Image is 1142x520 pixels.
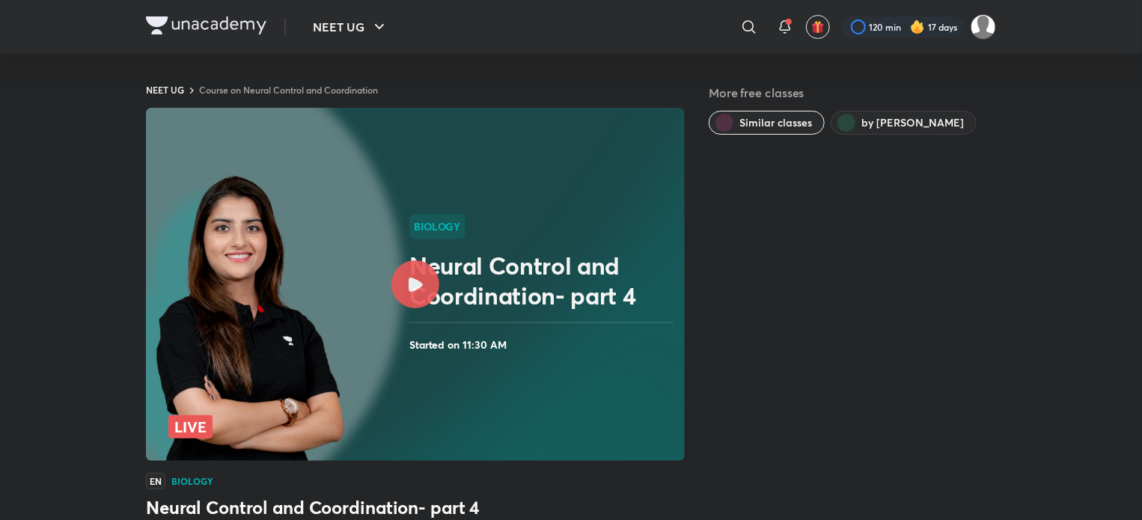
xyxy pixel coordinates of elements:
[861,115,964,130] span: by Seep Pahuja
[146,84,184,96] a: NEET UG
[409,251,679,311] h2: Neural Control and Coordination- part 4
[304,12,397,42] button: NEET UG
[199,84,378,96] a: Course on Neural Control and Coordination
[409,335,679,355] h4: Started on 11:30 AM
[806,15,830,39] button: avatar
[910,19,925,34] img: streak
[171,477,213,486] h4: Biology
[146,16,266,34] img: Company Logo
[739,115,812,130] span: Similar classes
[811,20,825,34] img: avatar
[709,84,996,102] h5: More free classes
[709,111,825,135] button: Similar classes
[146,16,266,38] a: Company Logo
[971,14,996,40] img: surabhi
[831,111,977,135] button: by Seep Pahuja
[146,495,685,519] h3: Neural Control and Coordination- part 4
[146,473,165,489] span: EN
